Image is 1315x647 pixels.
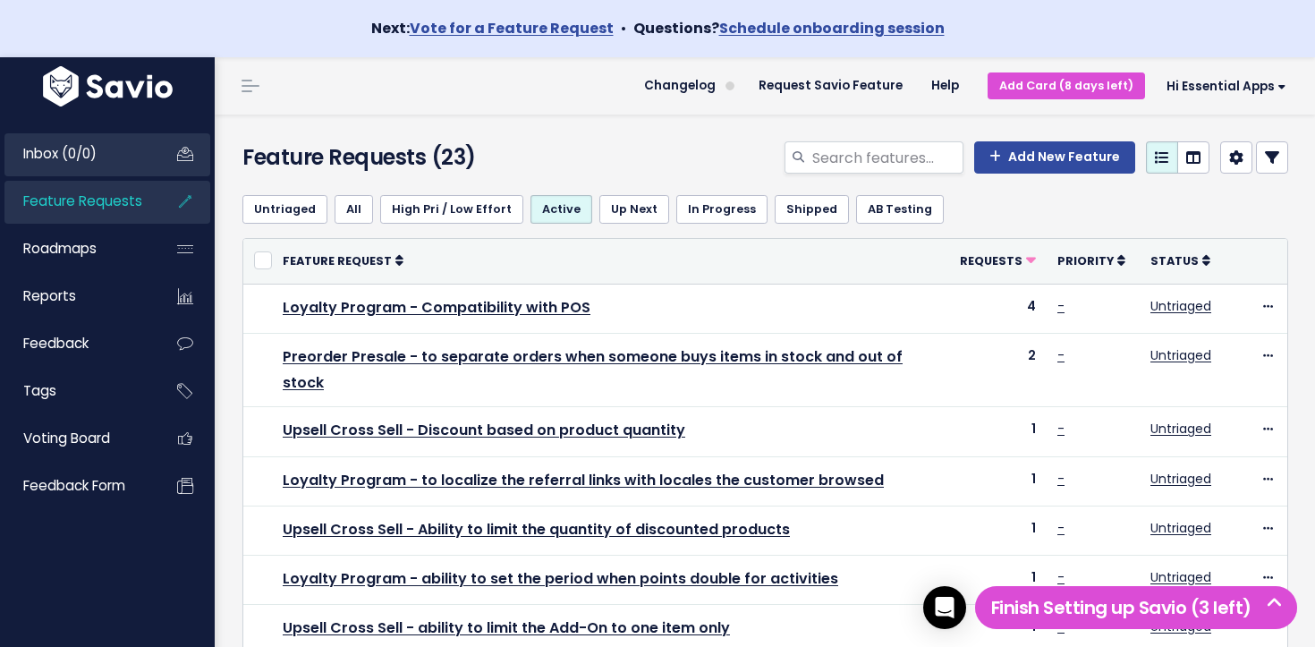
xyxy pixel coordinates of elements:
a: Tags [4,370,148,412]
span: Inbox (0/0) [23,144,97,163]
a: Untriaged [1150,568,1211,586]
a: Status [1150,251,1210,269]
a: Untriaged [242,195,327,224]
a: Voting Board [4,418,148,459]
span: Feedback form [23,476,125,495]
a: Vote for a Feature Request [410,18,614,38]
a: Upsell Cross Sell - Discount based on product quantity [283,420,685,440]
span: Roadmaps [23,239,97,258]
a: Priority [1057,251,1125,269]
a: Untriaged [1150,420,1211,438]
a: Shipped [775,195,849,224]
a: Add Card (8 days left) [988,72,1145,98]
h4: Feature Requests (23) [242,141,573,174]
a: - [1057,519,1065,537]
strong: Next: [371,18,614,38]
td: 1 [949,407,1047,456]
td: 1 [949,506,1047,555]
img: logo-white.9d6f32f41409.svg [38,66,177,106]
a: Active [530,195,592,224]
span: Hi Essential Apps [1167,80,1286,93]
div: Open Intercom Messenger [923,586,966,629]
a: Upsell Cross Sell - ability to limit the Add-On to one item only [283,617,730,638]
a: High Pri / Low Effort [380,195,523,224]
a: Add New Feature [974,141,1135,174]
a: - [1057,297,1065,315]
a: Requests [960,251,1036,269]
span: Voting Board [23,429,110,447]
a: Reports [4,276,148,317]
a: Schedule onboarding session [719,18,945,38]
a: AB Testing [856,195,944,224]
a: Request Savio Feature [744,72,917,99]
a: Inbox (0/0) [4,133,148,175]
a: - [1057,346,1065,364]
span: Status [1150,253,1199,268]
a: Roadmaps [4,228,148,269]
strong: Questions? [633,18,945,38]
a: Untriaged [1150,346,1211,364]
a: Untriaged [1150,297,1211,315]
ul: Filter feature requests [242,195,1288,224]
a: - [1057,470,1065,488]
a: Hi Essential Apps [1145,72,1301,100]
span: Changelog [644,80,716,92]
a: - [1057,568,1065,586]
a: In Progress [676,195,768,224]
td: 4 [949,284,1047,333]
td: 1 [949,555,1047,604]
span: • [621,18,626,38]
td: 1 [949,456,1047,506]
a: - [1057,420,1065,438]
a: Loyalty Program - ability to set the period when points double for activities [283,568,838,589]
span: Requests [960,253,1022,268]
a: Help [917,72,973,99]
span: Reports [23,286,76,305]
a: Untriaged [1150,470,1211,488]
a: Feature Request [283,251,403,269]
span: Priority [1057,253,1114,268]
a: Loyalty Program - Compatibility with POS [283,297,590,318]
a: Up Next [599,195,669,224]
a: Preorder Presale - to separate orders when someone buys items in stock and out of stock [283,346,903,393]
a: Feature Requests [4,181,148,222]
span: Feature Requests [23,192,142,210]
a: Feedback [4,323,148,364]
a: All [335,195,373,224]
span: Feature Request [283,253,392,268]
h5: Finish Setting up Savio (3 left) [983,594,1289,621]
a: Untriaged [1150,519,1211,537]
a: Upsell Cross Sell - Ability to limit the quantity of discounted products [283,519,790,540]
a: Loyalty Program - to localize the referral links with locales the customer browsed [283,470,884,490]
td: 2 [949,333,1047,407]
span: Tags [23,381,56,400]
span: Feedback [23,334,89,353]
a: Feedback form [4,465,148,507]
input: Search features... [810,141,963,174]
